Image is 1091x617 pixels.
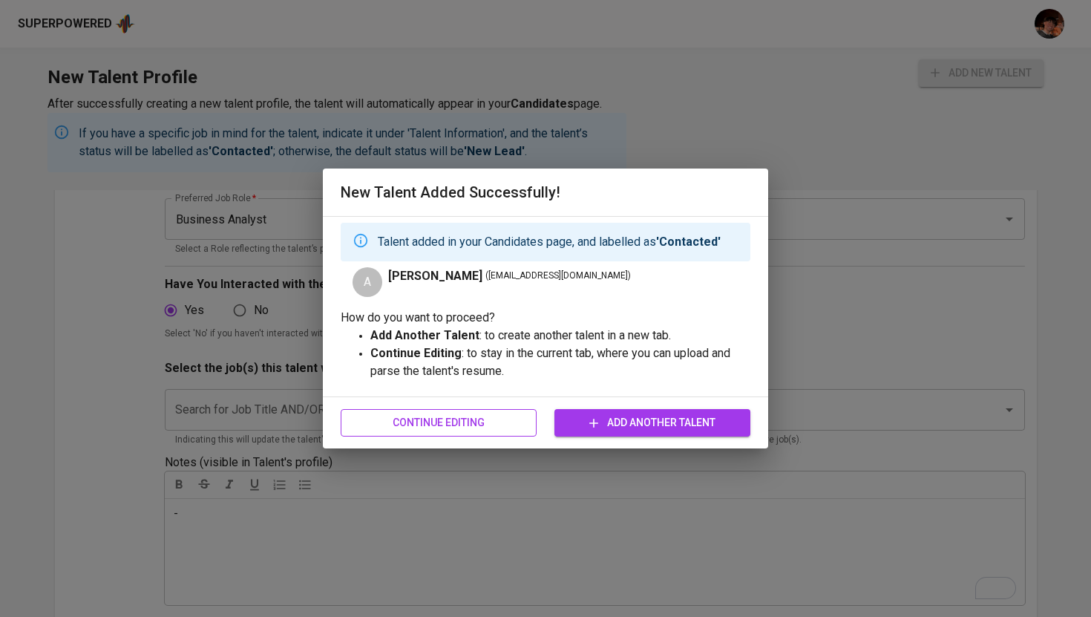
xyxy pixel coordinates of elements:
strong: Add Another Talent [370,328,479,342]
p: Talent added in your Candidates page, and labelled as [378,233,721,251]
h6: New Talent Added Successfully! [341,180,750,204]
p: How do you want to proceed? [341,309,750,327]
span: [PERSON_NAME] [388,267,482,285]
span: Continue Editing [353,414,525,432]
button: Add Another Talent [554,409,750,437]
strong: 'Contacted' [656,235,721,249]
p: : to create another talent in a new tab. [370,327,750,345]
div: A [353,267,382,297]
span: Add Another Talent [566,414,738,432]
p: : to stay in the current tab, where you can upload and parse the talent's resume. [370,345,750,380]
span: ( [EMAIL_ADDRESS][DOMAIN_NAME] ) [485,269,631,284]
strong: Continue Editing [370,346,462,360]
button: Continue Editing [341,409,537,437]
